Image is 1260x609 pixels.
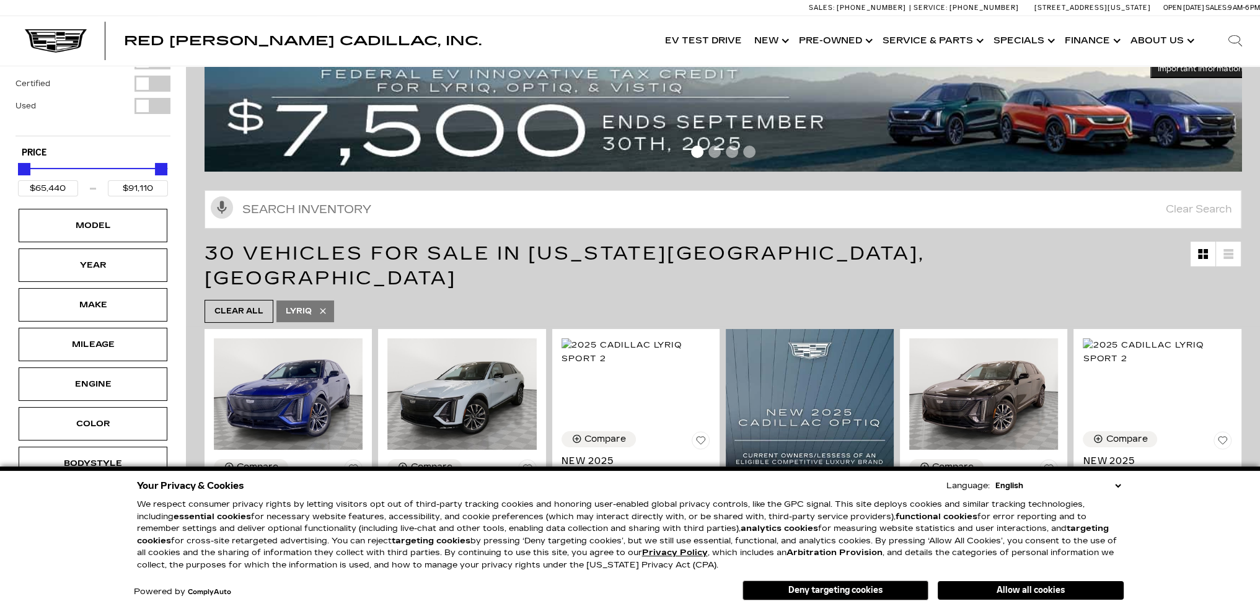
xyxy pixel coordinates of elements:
[896,512,977,522] strong: functional cookies
[741,524,818,533] strong: analytics cookies
[211,196,233,219] svg: Click to toggle on voice search
[909,4,1022,11] a: Service: [PHONE_NUMBER]
[174,512,251,522] strong: essential cookies
[748,16,793,66] a: New
[18,163,30,175] div: Minimum Price
[19,407,167,440] div: ColorColor
[726,146,738,158] span: Go to slide 3
[562,455,710,480] a: New 2025Cadillac LYRIQ Sport 2
[518,459,537,483] button: Save Vehicle
[743,146,756,158] span: Go to slide 4
[1059,16,1124,66] a: Finance
[62,219,124,232] div: Model
[1205,4,1228,12] span: Sales:
[1034,4,1151,12] a: [STREET_ADDRESS][US_STATE]
[946,482,990,490] div: Language:
[205,190,1241,229] input: Search Inventory
[19,209,167,242] div: ModelModel
[1214,431,1232,455] button: Save Vehicle
[155,163,167,175] div: Maximum Price
[742,581,928,600] button: Deny targeting cookies
[124,35,482,47] a: Red [PERSON_NAME] Cadillac, Inc.
[62,258,124,272] div: Year
[137,477,244,494] span: Your Privacy & Cookies
[137,499,1124,571] p: We respect consumer privacy rights by letting visitors opt out of third-party tracking cookies an...
[387,459,462,475] button: Compare Vehicle
[809,4,909,11] a: Sales: [PHONE_NUMBER]
[15,53,170,136] div: Filter by Vehicle Type
[392,536,470,546] strong: targeting cookies
[949,4,1019,12] span: [PHONE_NUMBER]
[15,100,36,112] label: Used
[1083,338,1231,366] img: 2025 Cadillac LYRIQ Sport 2
[692,431,710,455] button: Save Vehicle
[786,548,883,558] strong: Arbitration Provision
[1228,4,1260,12] span: 9 AM-6 PM
[62,417,124,431] div: Color
[562,338,710,366] img: 2025 Cadillac LYRIQ Sport 2
[642,548,708,558] a: Privacy Policy
[19,447,167,480] div: BodystyleBodystyle
[19,248,167,282] div: YearYear
[62,338,124,351] div: Mileage
[909,459,984,475] button: Compare Vehicle
[62,457,124,470] div: Bodystyle
[1163,4,1204,12] span: Open [DATE]
[914,4,948,12] span: Service:
[387,338,536,450] img: 2025 Cadillac LYRIQ Sport 2
[19,328,167,361] div: MileageMileage
[124,33,482,48] span: Red [PERSON_NAME] Cadillac, Inc.
[691,146,703,158] span: Go to slide 1
[62,298,124,312] div: Make
[1106,434,1147,445] div: Compare
[1083,431,1157,447] button: Compare Vehicle
[214,304,263,319] span: Clear All
[1083,455,1231,480] a: New 2025Cadillac LYRIQ Sport 2
[19,367,167,401] div: EngineEngine
[793,16,876,66] a: Pre-Owned
[134,588,231,596] div: Powered by
[18,159,168,196] div: Price
[286,304,312,319] span: LYRIQ
[1124,16,1198,66] a: About Us
[22,147,164,159] h5: Price
[1150,59,1251,78] button: Important Information
[562,431,636,447] button: Compare Vehicle
[987,16,1059,66] a: Specials
[1039,459,1058,483] button: Save Vehicle
[137,524,1109,546] strong: targeting cookies
[237,462,278,473] div: Compare
[19,288,167,322] div: MakeMake
[205,59,1251,172] img: vrp-tax-ending-august-version
[992,480,1124,492] select: Language Select
[876,16,987,66] a: Service & Parts
[562,455,701,467] span: New 2025
[188,589,231,596] a: ComplyAuto
[15,77,50,90] label: Certified
[205,242,925,289] span: 30 Vehicles for Sale in [US_STATE][GEOGRAPHIC_DATA], [GEOGRAPHIC_DATA]
[214,338,363,450] img: 2025 Cadillac LYRIQ Sport 1
[708,146,721,158] span: Go to slide 2
[214,459,288,475] button: Compare Vehicle
[108,180,168,196] input: Maximum
[18,180,78,196] input: Minimum
[659,16,748,66] a: EV Test Drive
[25,29,87,53] img: Cadillac Dark Logo with Cadillac White Text
[909,338,1058,450] img: 2025 Cadillac LYRIQ Sport 2
[837,4,906,12] span: [PHONE_NUMBER]
[938,581,1124,600] button: Allow all cookies
[1083,455,1222,467] span: New 2025
[584,434,626,445] div: Compare
[1158,64,1243,74] span: Important Information
[62,377,124,391] div: Engine
[809,4,835,12] span: Sales:
[344,459,363,483] button: Save Vehicle
[932,462,974,473] div: Compare
[410,462,452,473] div: Compare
